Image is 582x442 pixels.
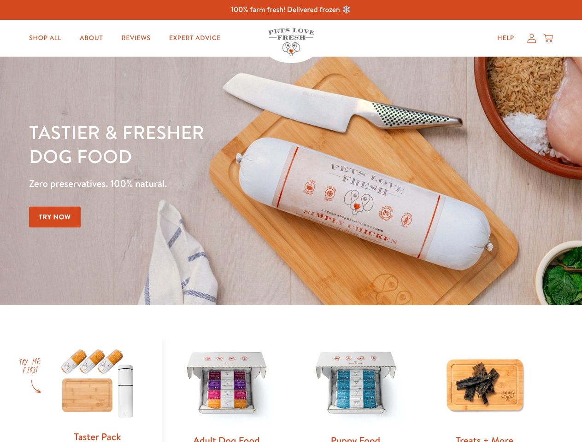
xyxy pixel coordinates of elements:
img: Pets Love Fresh [268,28,314,56]
a: Expert Advice [162,29,228,47]
a: Reviews [114,29,158,47]
p: Zero preservatives. 100% natural. [29,175,378,192]
a: Help [490,29,522,47]
a: About [72,29,110,47]
h1: Tastier & fresher dog food [29,120,378,168]
a: Try Now [29,207,81,227]
a: Shop All [22,29,69,47]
